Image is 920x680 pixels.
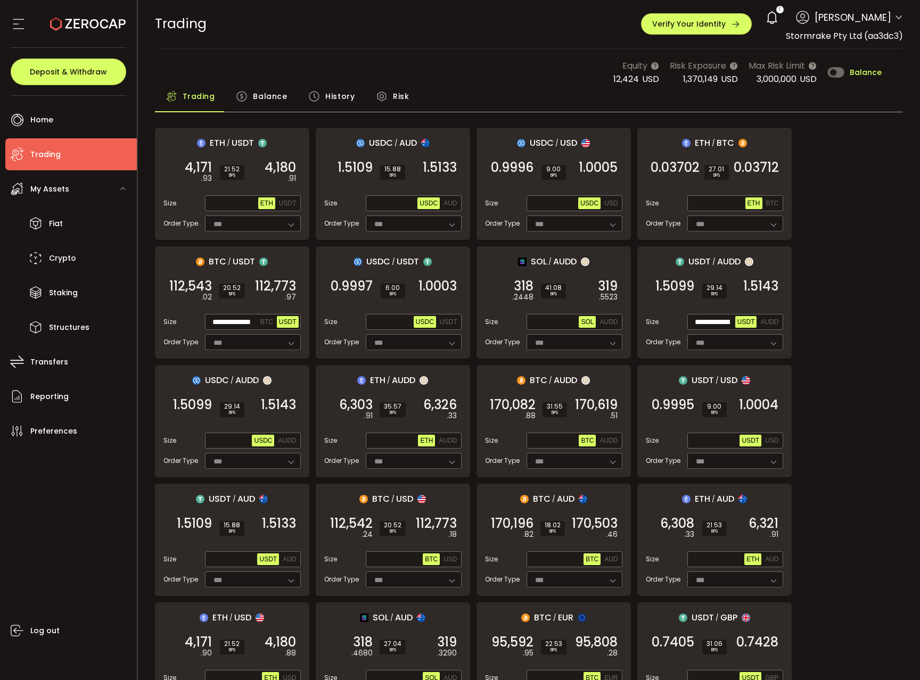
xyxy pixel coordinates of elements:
em: / [555,138,558,148]
span: 112,773 [255,281,296,292]
span: USDT [259,555,277,563]
em: / [392,257,395,267]
span: AUDD [717,255,741,268]
span: AUD [717,492,734,505]
i: BPS [545,528,561,535]
span: Trading [183,86,215,107]
em: / [548,257,552,267]
button: AUD [281,553,298,565]
span: ETH [420,437,433,444]
span: 27.01 [709,166,725,172]
span: AUD [443,200,457,207]
span: AUDD [553,255,577,268]
img: aud_portfolio.svg [417,613,425,622]
span: Verify Your Identity [652,20,726,28]
img: eth_portfolio.svg [682,495,691,503]
span: USDT [232,136,254,150]
span: Reporting [30,389,69,404]
span: Balance [253,86,287,107]
span: 1.5143 [261,400,296,410]
i: BPS [545,291,562,297]
span: Order Type [646,456,680,466]
span: 4,180 [265,162,296,173]
img: usd_portfolio.svg [742,376,750,385]
img: aud_portfolio.svg [259,495,268,503]
span: BTC [260,318,273,326]
span: 18.02 [545,522,561,528]
button: AUDD [437,435,459,446]
span: 112,542 [330,518,373,529]
span: Trading [30,147,61,162]
span: AUDD [235,374,259,387]
span: 1.5143 [743,281,778,292]
i: BPS [223,291,241,297]
span: Size [324,436,337,445]
span: USD [642,73,659,85]
i: BPS [384,172,401,179]
span: 15.88 [384,166,401,172]
span: USDC [254,437,272,444]
em: .24 [362,529,373,540]
span: 6.00 [385,285,401,291]
em: .02 [201,292,212,303]
img: eur_portfolio.svg [578,613,586,622]
span: ETH [260,200,273,207]
span: USD [721,73,738,85]
span: Size [485,198,498,208]
img: zuPXiwguUFiBOIQyqLOiXsnnNitlx7q4LCwEbLHADjIpTka+Lip0HH8D0VTrd02z+wEAAAAASUVORK5CYII= [581,376,590,385]
img: sol_portfolio.png [518,258,527,266]
span: AUD [399,136,417,150]
span: 318 [514,281,533,292]
span: BTC [581,437,594,444]
span: Crypto [49,251,76,266]
span: Fiat [49,216,63,231]
em: / [712,494,715,504]
span: AUDD [599,437,618,444]
button: USD [602,197,620,209]
button: BTC [423,553,440,565]
span: 31.55 [547,403,563,410]
span: 41.08 [545,285,562,291]
i: BPS [707,410,722,416]
button: USDC [414,316,436,328]
button: AUDD [276,435,298,446]
img: usd_portfolio.svg [417,495,426,503]
span: BTC [533,492,551,505]
em: .93 [201,173,212,184]
span: USD [765,437,778,444]
iframe: Chat Widget [793,565,920,680]
button: USDT [740,435,761,446]
span: 29.14 [224,403,240,410]
span: Trading [155,14,207,33]
img: eth_portfolio.svg [357,376,366,385]
span: 3,000,000 [757,73,796,85]
span: History [325,86,355,107]
span: USDT [688,255,711,268]
img: btc_portfolio.svg [738,139,747,147]
img: eth_portfolio.svg [200,613,208,622]
img: usdt_portfolio.svg [676,258,684,266]
span: Deposit & Withdraw [30,68,107,76]
button: ETH [745,197,762,209]
span: Transfers [30,354,68,370]
span: USDT [233,255,255,268]
span: USDC [580,200,598,207]
span: USDC [369,136,393,150]
span: 12,424 [613,73,639,85]
em: / [549,376,552,385]
span: Stormrake Pty Ltd (aa3dc3) [786,30,903,42]
span: Size [163,436,176,445]
span: AUD [765,555,778,563]
span: 0.9997 [331,281,373,292]
span: USD [396,492,413,505]
span: 35.57 [384,403,401,410]
span: Size [485,436,498,445]
span: SOL [581,318,594,326]
button: Deposit & Withdraw [11,59,126,85]
span: Order Type [163,337,198,347]
span: AUD [604,555,618,563]
img: btc_portfolio.svg [359,495,368,503]
span: USDT [279,318,297,326]
img: usdt_portfolio.svg [423,258,432,266]
button: USDC [252,435,274,446]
